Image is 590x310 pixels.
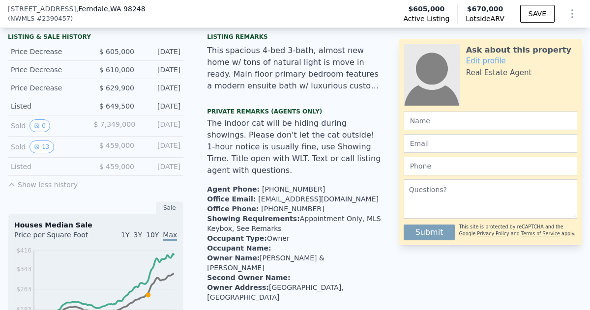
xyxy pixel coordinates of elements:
div: Price Decrease [11,47,88,56]
button: SAVE [520,5,555,23]
span: NWMLS [10,14,34,24]
span: $ 459,000 [99,141,134,149]
tspan: $263 [16,286,31,293]
div: Sold [11,119,86,132]
strong: Occupant Type : [207,234,267,242]
span: Office Email: [207,195,258,203]
span: Office Phone: [207,205,261,213]
span: 1Y [121,231,129,239]
span: # 2390457 [36,14,70,24]
button: View historical data [29,141,54,153]
div: [DATE] [142,162,180,171]
span: $ 7,349,000 [93,120,135,128]
div: Listing remarks [207,33,383,41]
div: Real Estate Agent [466,68,532,78]
span: $ 610,000 [99,66,134,74]
li: [PERSON_NAME] & [PERSON_NAME] [207,253,383,273]
div: [DATE] [143,119,180,132]
span: $670,000 [467,5,503,13]
div: Private Remarks (Agents Only) [207,108,383,117]
input: Name [404,112,577,130]
div: [DATE] [142,65,180,75]
div: This spacious 4-bed 3-bath, almost new home w/ tons of natural light is move in ready. Main floor... [207,45,383,92]
a: Privacy Policy [477,231,509,236]
span: 10Y [146,231,159,239]
strong: Owner Name : [207,254,260,262]
strong: Second Owner Name : [207,274,290,282]
span: Active Listing [403,14,449,24]
strong: Owner Address : [207,283,269,291]
div: Price Decrease [11,83,88,93]
div: This site is protected by reCAPTCHA and the Google and apply. [459,221,577,240]
div: [DATE] [142,141,180,153]
span: Agent Phone: [207,185,262,193]
strong: Occupant Name : [207,244,271,252]
li: [GEOGRAPHIC_DATA], [GEOGRAPHIC_DATA] [207,282,383,302]
li: Appointment Only, MLS Keybox, See Remarks [207,214,383,233]
span: , Ferndale [76,4,146,14]
span: $605,000 [409,4,445,14]
span: 3Y [134,231,142,239]
span: Max [163,231,177,241]
tspan: $416 [16,247,31,254]
div: Listed [11,162,88,171]
input: Email [404,134,577,153]
div: Houses Median Sale [14,220,177,230]
strong: Showing Requirements : [207,215,299,223]
div: [DATE] [142,47,180,56]
span: $ 629,900 [99,84,134,92]
div: Listed [11,101,88,111]
span: , WA 98248 [108,5,146,13]
div: Ask about this property [466,44,571,56]
button: Show less history [8,176,78,190]
li: [EMAIL_ADDRESS][DOMAIN_NAME] [207,194,383,204]
li: Owner [207,233,383,243]
a: Edit profile [466,56,506,65]
button: Show Options [562,4,582,24]
span: $ 605,000 [99,48,134,56]
div: Sale [156,201,183,214]
div: Sold [11,141,88,153]
span: [STREET_ADDRESS] [8,4,76,14]
div: Price Decrease [11,65,88,75]
span: $ 459,000 [99,163,134,170]
tspan: $343 [16,266,31,273]
a: Terms of Service [521,231,560,236]
div: ( ) [8,14,73,24]
span: $ 649,500 [99,102,134,110]
div: [DATE] [142,101,180,111]
div: Price per Square Foot [14,230,96,246]
li: [PHONE_NUMBER] [207,204,383,214]
span: The indoor cat will be hiding during showings. Please don't let the cat outside! 1-hour notice is... [207,118,381,175]
div: LISTING & SALE HISTORY [8,33,183,43]
span: Lotside ARV [466,14,504,24]
button: View historical data [29,119,50,132]
button: Submit [404,225,455,240]
li: [PHONE_NUMBER] [207,184,383,194]
input: Phone [404,157,577,175]
div: [DATE] [142,83,180,93]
